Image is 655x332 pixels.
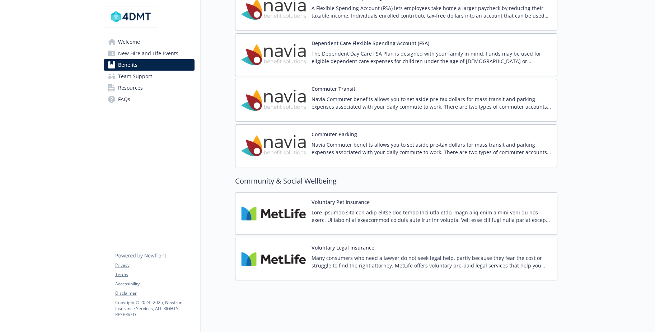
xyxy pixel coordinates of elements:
[115,271,194,278] a: Terms
[312,4,551,19] p: A Flexible Spending Account (FSA) lets employees take home a larger paycheck by reducing their ta...
[312,131,357,138] button: Commuter Parking
[241,244,306,274] img: Metlife Inc carrier logo
[115,290,194,297] a: Disclaimer
[312,198,370,206] button: Voluntary Pet Insurance
[241,198,306,229] img: Metlife Inc carrier logo
[104,82,195,94] a: Resources
[118,48,178,59] span: New Hire and Life Events
[104,94,195,105] a: FAQs
[312,85,355,93] button: Commuter Transit
[104,48,195,59] a: New Hire and Life Events
[235,176,557,186] h2: Community & Social Wellbeing
[118,71,152,82] span: Team Support
[241,131,306,161] img: Navia Benefit Solutions carrier logo
[115,281,194,287] a: Accessibility
[118,94,130,105] span: FAQs
[241,85,306,115] img: Navia Benefit Solutions carrier logo
[312,244,374,251] button: Voluntary Legal Insurance
[312,50,551,65] p: The Dependent Day Care FSA Plan is designed with your family in mind. Funds may be used for eligi...
[312,39,429,47] button: Dependent Care Flexible Spending Account (FSA)
[312,95,551,110] p: Navia Commuter benefits allows you to set aside pre-tax dollars for mass transit and parking expe...
[118,36,140,48] span: Welcome
[312,141,551,156] p: Navia Commuter benefits allows you to set aside pre-tax dollars for mass transit and parking expe...
[115,299,194,318] p: Copyright © 2024 - 2025 , Newfront Insurance Services, ALL RIGHTS RESERVED
[104,59,195,71] a: Benefits
[118,59,137,71] span: Benefits
[241,39,306,70] img: Navia Benefit Solutions carrier logo
[104,71,195,82] a: Team Support
[312,254,551,269] p: Many consumers who need a lawyer do not seek legal help, partly because they fear the cost or str...
[312,209,551,224] p: Lore ipsumdo sita con adip elitse doe tempo Inci utla etdo, magn aliq enim a mini veni qu nos exe...
[104,36,195,48] a: Welcome
[115,262,194,269] a: Privacy
[118,82,143,94] span: Resources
